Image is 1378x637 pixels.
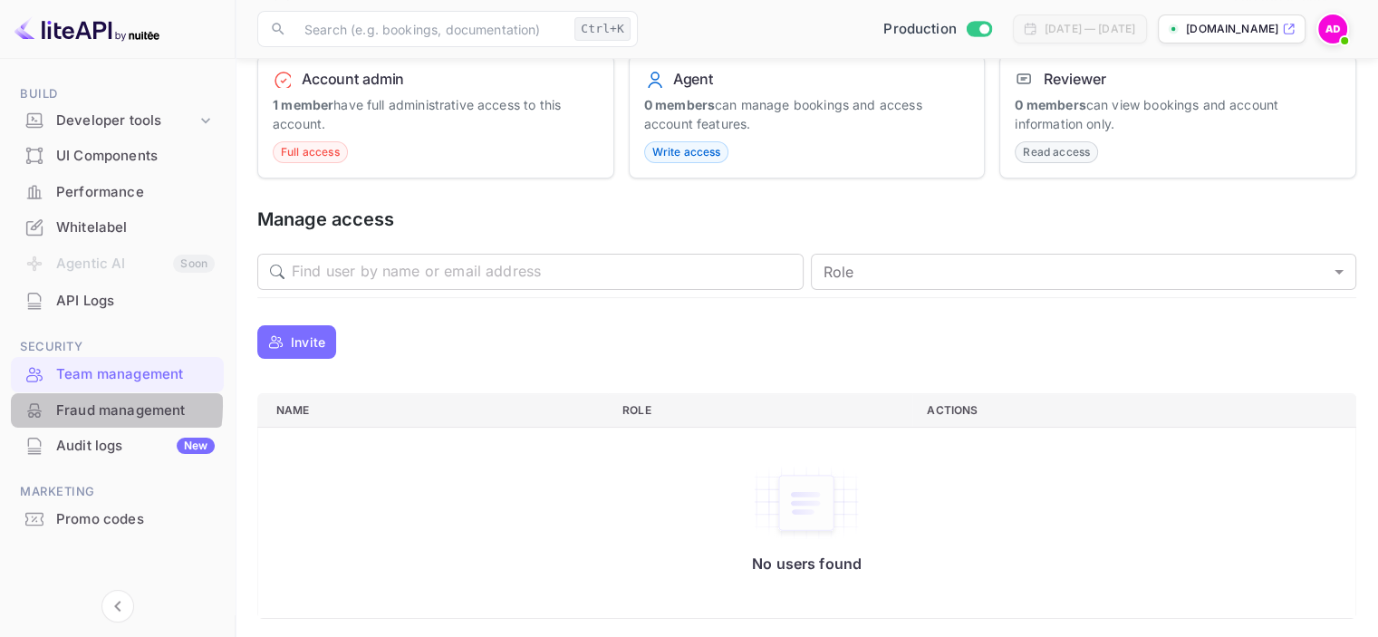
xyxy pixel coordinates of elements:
strong: 0 members [644,97,715,112]
div: Promo codes [11,502,224,537]
a: Team management [11,357,224,391]
a: Performance [11,175,224,208]
strong: 1 member [273,97,333,112]
img: No agents have been created [752,465,861,541]
div: API Logs [56,291,215,312]
p: Invite [291,333,325,352]
img: Abdel Dannoun [1318,14,1347,43]
div: API Logs [11,284,224,319]
div: UI Components [11,139,224,174]
div: Fraud management [11,393,224,429]
div: Team management [11,357,224,392]
input: Find user by name or email address [292,254,804,290]
p: No users found [752,555,862,573]
h6: Agent [673,70,713,88]
img: LiteAPI logo [14,14,159,43]
a: Audit logsNew [11,429,224,462]
a: Promo codes [11,502,224,536]
div: Developer tools [11,105,224,137]
button: Invite [257,325,336,359]
div: Promo codes [56,509,215,530]
span: Security [11,337,224,357]
p: [DOMAIN_NAME] [1186,21,1278,37]
a: UI Components [11,139,224,172]
span: Read access [1016,144,1097,160]
div: Audit logsNew [11,429,224,464]
div: Whitelabel [11,210,224,246]
p: can manage bookings and access account features. [644,95,970,133]
div: [DATE] — [DATE] [1045,21,1135,37]
div: Fraud management [56,401,215,421]
div: Performance [56,182,215,203]
div: Developer tools [56,111,197,131]
div: Whitelabel [56,217,215,238]
div: UI Components [56,146,215,167]
h6: Reviewer [1044,70,1105,88]
strong: 0 members [1015,97,1085,112]
table: a dense table [257,393,1356,619]
a: API Logs [11,284,224,317]
h5: Manage access [257,208,1356,232]
span: Build [11,84,224,104]
span: Full access [274,144,347,160]
p: have full administrative access to this account. [273,95,599,133]
div: Team management [56,364,215,385]
span: Production [883,19,957,40]
th: Name [258,393,609,427]
div: New [177,438,215,454]
input: Search (e.g. bookings, documentation) [294,11,567,47]
a: Fraud management [11,393,224,427]
div: Ctrl+K [574,17,631,41]
div: Performance [11,175,224,210]
button: Collapse navigation [101,590,134,623]
h6: Account admin [302,70,404,88]
span: Write access [645,144,728,160]
span: Marketing [11,482,224,502]
div: Switch to Sandbox mode [876,19,998,40]
div: Audit logs [56,436,215,457]
th: Actions [912,393,1355,427]
p: can view bookings and account information only. [1015,95,1341,133]
th: Role [608,393,912,427]
a: Whitelabel [11,210,224,244]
